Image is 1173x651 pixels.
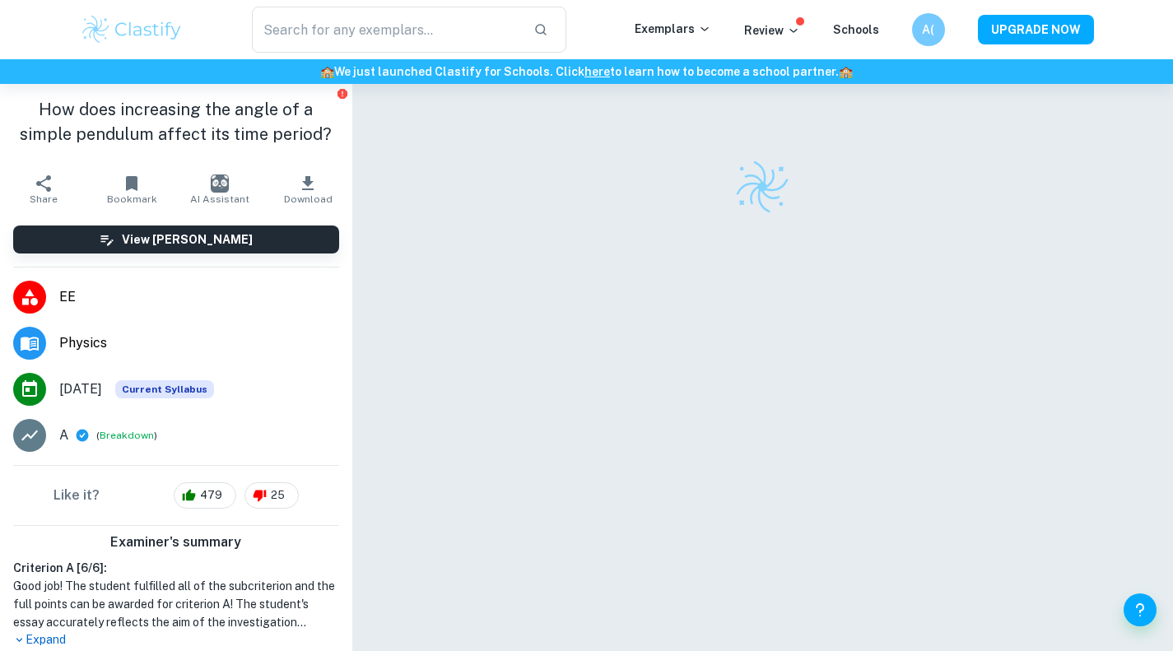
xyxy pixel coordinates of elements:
[107,193,157,205] span: Bookmark
[262,487,294,504] span: 25
[96,428,157,444] span: ( )
[7,532,346,552] h6: Examiner's summary
[174,482,236,509] div: 479
[1124,593,1157,626] button: Help and Feedback
[978,15,1094,44] button: UPGRADE NOW
[211,174,229,193] img: AI Assistant
[13,631,339,649] p: Expand
[320,65,334,78] span: 🏫
[919,21,938,39] h6: A(
[54,486,100,505] h6: Like it?
[59,287,339,307] span: EE
[176,166,264,212] button: AI Assistant
[3,63,1170,81] h6: We just launched Clastify for Schools. Click to learn how to become a school partner.
[115,380,214,398] div: This exemplar is based on the current syllabus. Feel free to refer to it for inspiration/ideas wh...
[244,482,299,509] div: 25
[264,166,352,212] button: Download
[59,333,339,353] span: Physics
[115,380,214,398] span: Current Syllabus
[122,230,253,249] h6: View [PERSON_NAME]
[252,7,521,53] input: Search for any exemplars...
[13,577,339,631] h1: Good job! The student fulfilled all of the subcriterion and the full points can be awarded for cr...
[13,226,339,253] button: View [PERSON_NAME]
[839,65,853,78] span: 🏫
[284,193,333,205] span: Download
[100,428,154,443] button: Breakdown
[30,193,58,205] span: Share
[88,166,176,212] button: Bookmark
[635,20,711,38] p: Exemplars
[584,65,610,78] a: here
[337,87,349,100] button: Report issue
[744,21,800,40] p: Review
[59,379,102,399] span: [DATE]
[191,487,231,504] span: 479
[13,559,339,577] h6: Criterion A [ 6 / 6 ]:
[833,23,879,36] a: Schools
[912,13,945,46] button: A(
[59,425,68,445] p: A
[733,158,791,216] img: Clastify logo
[13,97,339,146] h1: How does increasing the angle of a simple pendulum affect its time period?
[80,13,184,46] img: Clastify logo
[190,193,249,205] span: AI Assistant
